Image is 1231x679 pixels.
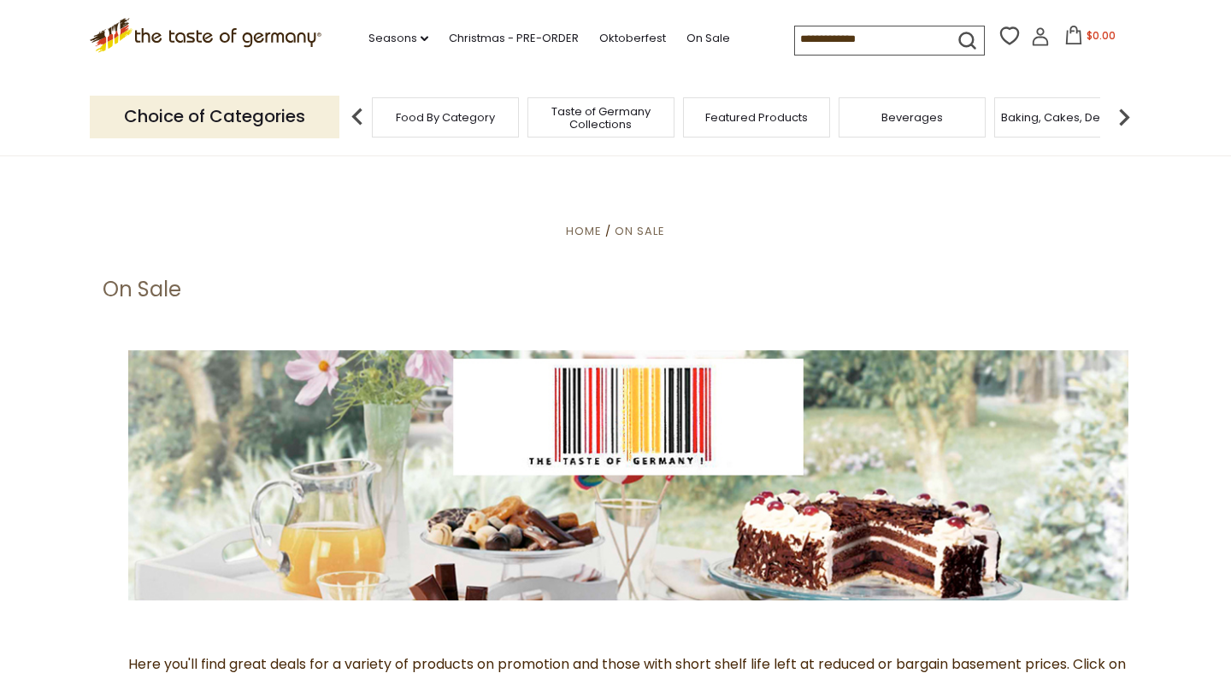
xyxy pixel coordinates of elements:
a: Food By Category [396,111,495,124]
img: previous arrow [340,100,374,134]
img: the-taste-of-germany-barcode-3.jpg [128,350,1128,600]
a: On Sale [615,223,665,239]
a: Christmas - PRE-ORDER [449,29,579,48]
a: On Sale [686,29,730,48]
img: next arrow [1107,100,1141,134]
a: Baking, Cakes, Desserts [1001,111,1134,124]
a: Seasons [368,29,428,48]
h1: On Sale [103,277,181,302]
a: Taste of Germany Collections [533,105,669,131]
a: Oktoberfest [599,29,666,48]
a: Beverages [881,111,943,124]
p: Choice of Categories [90,96,339,138]
a: Home [566,223,602,239]
button: $0.00 [1053,26,1126,51]
a: Featured Products [705,111,808,124]
span: $0.00 [1087,28,1116,43]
